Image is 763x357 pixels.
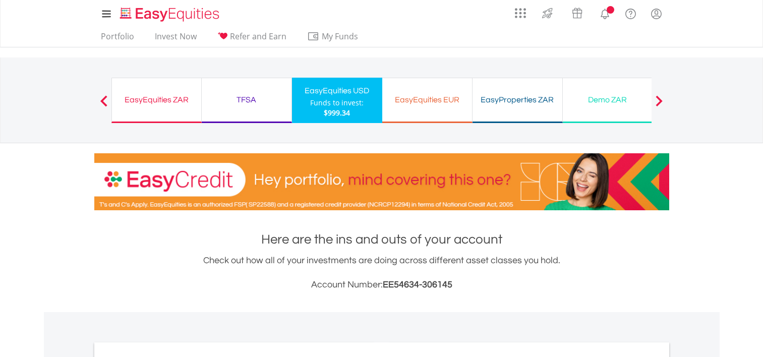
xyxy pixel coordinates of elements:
div: EasyEquities USD [298,84,376,98]
div: Funds to invest: [310,98,364,108]
div: Check out how all of your investments are doing across different asset classes you hold. [94,254,669,292]
span: My Funds [307,30,373,43]
a: Portfolio [97,31,138,47]
div: EasyProperties ZAR [479,93,556,107]
img: EasyCredit Promotion Banner [94,153,669,210]
a: Refer and Earn [213,31,290,47]
div: EasyEquities ZAR [118,93,195,107]
h1: Here are the ins and outs of your account [94,230,669,249]
h3: Account Number: [94,278,669,292]
a: Vouchers [562,3,592,21]
div: EasyEquities EUR [388,93,466,107]
a: Notifications [592,3,618,23]
span: $999.34 [324,108,350,117]
a: My Profile [643,3,669,25]
span: Refer and Earn [230,31,286,42]
div: TFSA [208,93,285,107]
a: AppsGrid [508,3,533,19]
img: EasyEquities_Logo.png [118,6,223,23]
a: Invest Now [151,31,201,47]
a: Home page [116,3,223,23]
span: EE54634-306145 [383,280,452,289]
img: grid-menu-icon.svg [515,8,526,19]
div: Demo ZAR [569,93,647,107]
img: thrive-v2.svg [539,5,556,21]
button: Next [649,100,669,110]
button: Previous [94,100,114,110]
a: FAQ's and Support [618,3,643,23]
img: vouchers-v2.svg [569,5,585,21]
